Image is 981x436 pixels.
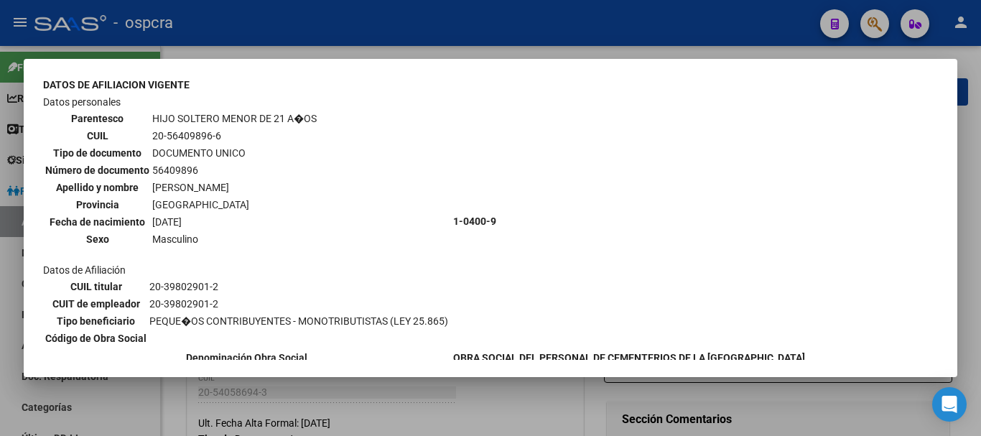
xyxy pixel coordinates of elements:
[152,214,317,230] td: [DATE]
[45,214,150,230] th: Fecha de nacimiento
[45,279,147,294] th: CUIL titular
[152,197,317,213] td: [GEOGRAPHIC_DATA]
[45,313,147,329] th: Tipo beneficiario
[152,180,317,195] td: [PERSON_NAME]
[932,387,967,422] div: Open Intercom Messenger
[45,180,150,195] th: Apellido y nombre
[45,111,150,126] th: Parentesco
[152,145,317,161] td: DOCUMENTO UNICO
[45,128,150,144] th: CUIL
[45,197,150,213] th: Provincia
[45,162,150,178] th: Número de documento
[43,79,190,91] b: DATOS DE AFILIACION VIGENTE
[45,145,150,161] th: Tipo de documento
[152,111,317,126] td: HIJO SOLTERO MENOR DE 21 A�OS
[45,330,147,346] th: Código de Obra Social
[149,296,449,312] td: 20-39802901-2
[149,313,449,329] td: PEQUE�OS CONTRIBUYENTES - MONOTRIBUTISTAS (LEY 25.865)
[453,215,496,227] b: 1-0400-9
[149,279,449,294] td: 20-39802901-2
[152,231,317,247] td: Masculino
[45,296,147,312] th: CUIT de empleador
[42,350,451,366] th: Denominación Obra Social
[152,128,317,144] td: 20-56409896-6
[453,352,808,363] b: OBRA SOCIAL DEL PERSONAL DE CEMENTERIOS DE LA [GEOGRAPHIC_DATA].
[45,231,150,247] th: Sexo
[42,94,451,348] td: Datos personales Datos de Afiliación
[152,162,317,178] td: 56409896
